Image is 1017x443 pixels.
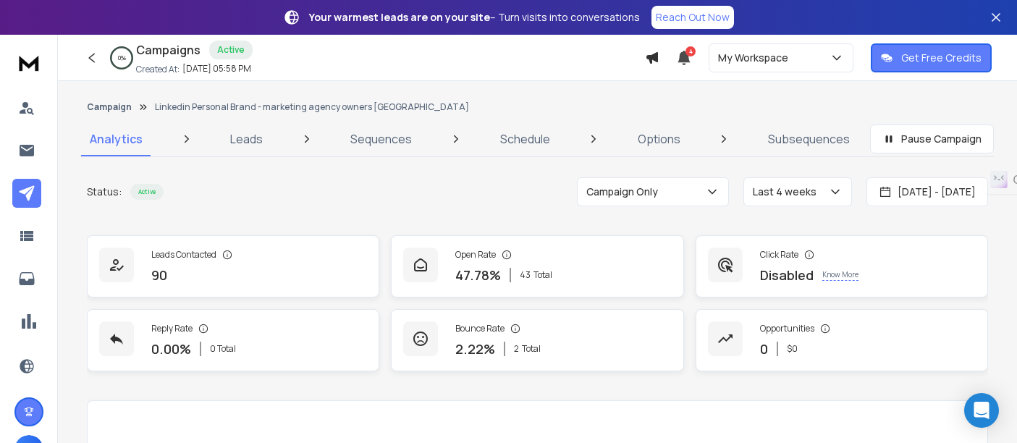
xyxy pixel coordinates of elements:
p: Opportunities [760,323,814,334]
a: Opportunities0$0 [696,309,988,371]
p: 0 [760,339,768,359]
a: Sequences [342,122,421,156]
p: Linkedin Personal Brand - marketing agency owners [GEOGRAPHIC_DATA] [155,101,469,113]
button: Campaign [87,101,132,113]
p: 2.22 % [455,339,495,359]
button: Get Free Credits [871,43,992,72]
p: 90 [151,265,167,285]
div: Active [130,184,164,200]
p: Click Rate [760,249,798,261]
span: 2 [514,343,519,355]
p: Status: [87,185,122,199]
p: Sequences [350,130,412,148]
a: Options [629,122,689,156]
span: 4 [685,46,696,56]
span: 43 [520,269,531,281]
p: Leads Contacted [151,249,216,261]
a: Reply Rate0.00%0 Total [87,309,379,371]
p: Campaign Only [586,185,664,199]
p: $ 0 [787,343,798,355]
p: Open Rate [455,249,496,261]
p: 0 % [118,54,126,62]
div: Active [209,41,253,59]
p: Subsequences [768,130,850,148]
a: Click RateDisabledKnow More [696,235,988,298]
a: Reach Out Now [651,6,734,29]
strong: Your warmest leads are on your site [309,10,490,24]
h1: Campaigns [136,41,201,59]
p: 0 Total [210,343,236,355]
p: Disabled [760,265,814,285]
p: Get Free Credits [901,51,982,65]
a: Leads Contacted90 [87,235,379,298]
p: – Turn visits into conversations [309,10,640,25]
p: Bounce Rate [455,323,505,334]
p: 47.78 % [455,265,501,285]
div: Open Intercom Messenger [964,393,999,428]
span: Total [522,343,541,355]
a: Bounce Rate2.22%2Total [391,309,683,371]
p: Reply Rate [151,323,193,334]
a: Schedule [491,122,559,156]
p: Leads [230,130,263,148]
p: [DATE] 05:58 PM [182,63,251,75]
a: Subsequences [759,122,858,156]
p: Know More [822,269,858,281]
button: Pause Campaign [870,125,994,153]
p: Reach Out Now [656,10,730,25]
p: My Workspace [718,51,794,65]
p: Schedule [500,130,550,148]
a: Analytics [81,122,151,156]
p: Created At: [136,64,180,75]
p: 0.00 % [151,339,191,359]
p: Last 4 weeks [753,185,822,199]
img: logo [14,49,43,76]
a: Leads [221,122,271,156]
p: Options [638,130,680,148]
a: Open Rate47.78%43Total [391,235,683,298]
span: Total [533,269,552,281]
button: [DATE] - [DATE] [866,177,988,206]
p: Analytics [90,130,143,148]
